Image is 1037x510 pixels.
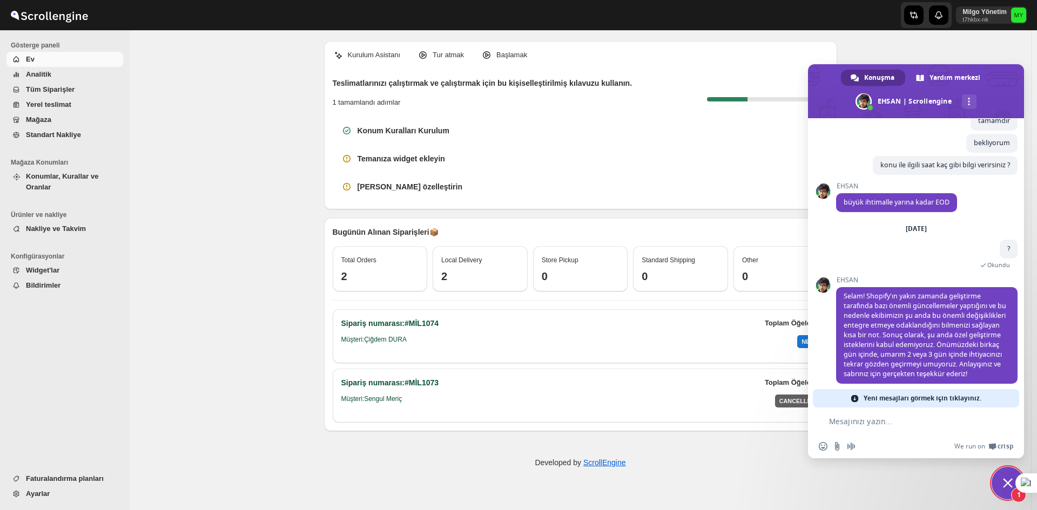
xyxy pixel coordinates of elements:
span: Sesli mesaj kaydetme [847,442,856,451]
button: Ayarlar [6,486,123,501]
span: Mağaza Konumları [11,158,124,167]
h3: Konum Kuralları Kurulum [358,125,449,136]
span: Ev [26,55,35,63]
span: Standard Shipping [642,256,695,264]
span: Yerel teslimat [26,100,71,108]
p: Bugünün Alınan Siparişleri 📦 [333,227,829,237]
h2: Teslimatlarınızı çalıştırmak ve çalıştırmak için bu kişiselleştirilmiş kılavuzu kullanın. [333,78,632,89]
span: Konuşma [864,70,894,86]
span: Bildirimler [26,281,60,289]
div: Yardım merkezi [906,70,991,86]
p: Kurulum Asistanı [348,50,401,60]
span: Standart Nakliye [26,131,81,139]
span: Milgo Yönetim [1011,8,1026,23]
p: t7hkbx-nk [962,16,1007,23]
p: Başlamak [496,50,527,60]
span: Mağaza [26,115,51,124]
h3: [PERSON_NAME] özelleştirin [358,181,462,192]
span: Ayarlar [26,489,50,498]
span: Faturalandırma planları [26,474,104,482]
button: Konumlar, Kurallar ve Oranlar [6,169,123,195]
span: tamamdır [978,116,1010,125]
h3: Temanıza widget ekleyin [358,153,445,164]
div: NEW [797,335,819,348]
span: büyük ihtimalle yarına kadar EOD [844,198,950,207]
span: Selam! Shopify'ın yakın zamanda geliştirme tarafında bazı önemli güncellemeler yaptığını ve bu ne... [844,291,1006,378]
span: Tüm Siparişler [26,85,75,93]
button: User menu [956,6,1027,24]
span: Okundu [987,261,1010,269]
h6: Müşteri: Sengul Meriç [341,395,402,407]
span: bekliyorum [974,138,1010,147]
div: Daha fazla kanal [962,94,977,109]
span: Konfigürasyonlar [11,252,124,261]
span: Store Pickup [542,256,578,264]
span: Local Delivery [441,256,482,264]
span: EHSAN [836,276,1018,284]
span: Konumlar, Kurallar ve Oranlar [26,172,98,191]
a: ScrollEngine [583,458,626,467]
div: [DATE] [906,226,927,232]
h3: 0 [542,270,619,283]
div: Sohbeti kapat [992,467,1024,499]
img: ScrollEngine [9,2,90,29]
span: Emoji ekle [819,442,827,451]
button: Tüm Siparişler [6,82,123,97]
span: Total Orders [341,256,376,264]
span: Crisp [998,442,1013,451]
h3: 0 [742,270,820,283]
span: Gösterge paneli [11,41,124,50]
h3: 2 [441,270,519,283]
button: Widget'lar [6,263,123,278]
button: Bildirimler [6,278,123,293]
span: We run on [954,442,985,451]
p: Toplam Öğeler: 5 [765,318,820,329]
span: Widget'lar [26,266,59,274]
button: Nakliye ve Takvim [6,221,123,236]
button: Analitik [6,67,123,82]
h3: 2 [341,270,419,283]
button: Faturalandırma planları [6,471,123,486]
span: Other [742,256,758,264]
button: Ev [6,52,123,67]
h3: 0 [642,270,719,283]
span: Ürünler ve nakliye [11,210,124,219]
span: Nakliye ve Takvim [26,225,86,233]
p: 1 tamamlandı adımlar [333,97,401,108]
div: Konuşma [841,70,905,86]
p: Milgo Yönetim [962,8,1007,16]
p: Developed by [535,457,625,468]
text: MY [1014,12,1023,18]
span: Yeni mesajları görmek için tıklayınız. [864,389,981,407]
h2: Sipariş numarası: #MİL1073 [341,377,439,388]
p: Toplam Öğeler: 3 [765,377,820,388]
h6: Müşteri: Çiğdem DURA [341,335,407,348]
span: Yardım merkezi [930,70,980,86]
span: ? [1007,244,1010,253]
h2: Sipariş numarası: #MİL1074 [341,318,439,329]
p: Tur atmak [433,50,464,60]
span: EHSAN [836,182,957,190]
span: Dosya gönder [833,442,841,451]
a: We run onCrisp [954,442,1013,451]
div: CANCELLED [775,395,820,407]
span: 1 [1011,487,1026,502]
textarea: Mesajınızı yazın... [829,417,989,426]
span: Analitik [26,70,51,78]
span: konu ile ilgili saat kaç gibi bilgi verirsiniz ? [880,160,1010,169]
